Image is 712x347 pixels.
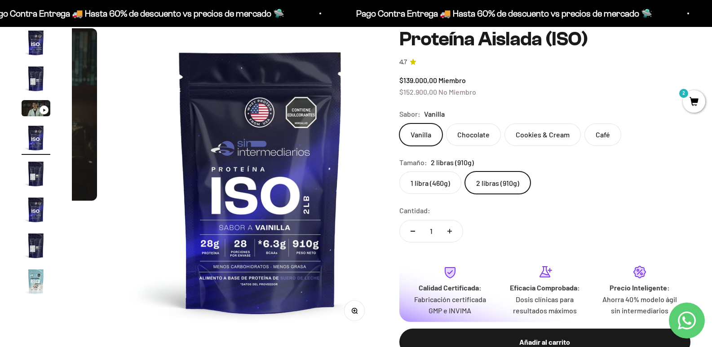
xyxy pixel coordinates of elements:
[355,6,651,21] p: Pago Contra Entrega 🚚 Hasta 60% de descuento vs precios de mercado 🛸
[419,283,482,292] strong: Calidad Certificada:
[399,88,437,96] span: $152.900,00
[22,195,50,227] button: Ir al artículo 6
[399,157,427,168] legend: Tamaño:
[400,220,426,242] button: Reducir cantidad
[399,108,420,120] legend: Sabor:
[399,76,437,84] span: $139.000,00
[424,108,445,120] span: Vanilla
[22,100,50,119] button: Ir al artículo 3
[438,88,476,96] span: No Miembro
[410,294,491,316] p: Fabricación certificada GMP e INVIMA
[22,231,50,263] button: Ir al artículo 7
[683,97,705,107] a: 2
[22,64,50,96] button: Ir al artículo 2
[22,267,50,296] img: Proteína Aislada (ISO)
[22,123,50,155] button: Ir al artículo 4
[22,64,50,93] img: Proteína Aislada (ISO)
[22,123,50,152] img: Proteína Aislada (ISO)
[22,28,50,60] button: Ir al artículo 1
[399,28,690,50] h1: Proteína Aislada (ISO)
[678,88,689,99] mark: 2
[22,231,50,260] img: Proteína Aislada (ISO)
[11,105,186,129] div: La confirmación de la pureza de los ingredientes.
[599,294,680,316] p: Ahorra 40% modelo ágil sin intermediarios
[399,205,430,216] label: Cantidad:
[431,157,474,168] span: 2 libras (910g)
[22,267,50,299] button: Ir al artículo 8
[399,57,690,67] a: 4.74.7 de 5.0 estrellas
[399,57,407,67] span: 4.7
[22,159,50,191] button: Ir al artículo 5
[11,87,186,103] div: Un mensaje de garantía de satisfacción visible.
[22,28,50,57] img: Proteína Aislada (ISO)
[11,43,186,67] div: Un aval de expertos o estudios clínicos en la página.
[610,283,670,292] strong: Precio Inteligente:
[438,76,466,84] span: Miembro
[510,283,580,292] strong: Eficacia Comprobada:
[437,220,463,242] button: Aumentar cantidad
[22,195,50,224] img: Proteína Aislada (ISO)
[504,294,585,316] p: Dosis clínicas para resultados máximos
[11,14,186,35] p: ¿Qué te daría la seguridad final para añadir este producto a tu carrito?
[146,134,186,149] button: Enviar
[22,159,50,188] img: Proteína Aislada (ISO)
[147,134,185,149] span: Enviar
[108,28,414,334] img: Proteína Aislada (ISO)
[11,69,186,85] div: Más detalles sobre la fecha exacta de entrega.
